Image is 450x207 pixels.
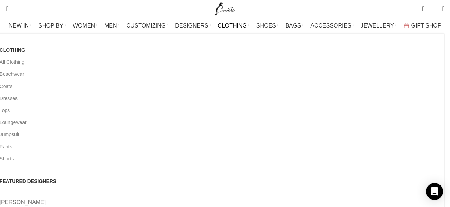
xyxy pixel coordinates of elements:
a: Site logo [213,5,237,11]
a: WOMEN [73,19,97,33]
a: MEN [104,19,119,33]
div: My Wishlist [430,2,437,16]
span: BAGS [285,22,301,29]
span: WOMEN [73,22,95,29]
a: 0 [418,2,428,16]
span: CUSTOMIZING [127,22,166,29]
span: JEWELLERY [361,22,394,29]
span: CLOTHING [218,22,247,29]
a: CUSTOMIZING [127,19,168,33]
a: CLOTHING [218,19,249,33]
a: SHOP BY [38,19,66,33]
a: DESIGNERS [175,19,211,33]
span: DESIGNERS [175,22,208,29]
span: SHOES [256,22,276,29]
span: MEN [104,22,117,29]
div: Open Intercom Messenger [426,183,443,200]
a: SHOES [256,19,278,33]
span: 0 [423,4,428,9]
img: GiftBag [404,23,409,28]
span: ACCESSORIES [310,22,351,29]
a: BAGS [285,19,303,33]
span: 0 [431,7,437,12]
a: JEWELLERY [361,19,397,33]
a: NEW IN [9,19,32,33]
a: GIFT SHOP [404,19,442,33]
div: Main navigation [2,19,448,33]
span: SHOP BY [38,22,63,29]
a: Search [2,2,9,16]
span: NEW IN [9,22,29,29]
span: GIFT SHOP [411,22,442,29]
a: ACCESSORIES [310,19,354,33]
